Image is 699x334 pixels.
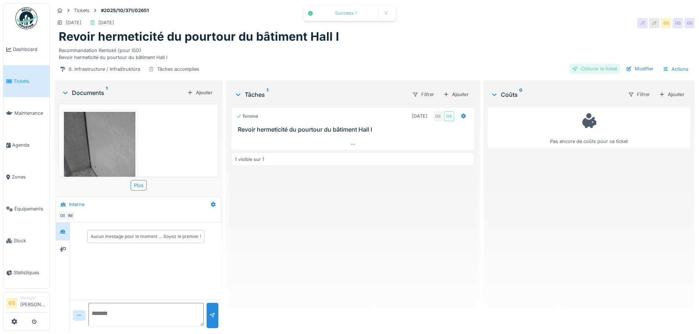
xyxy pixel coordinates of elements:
a: Maintenance [3,97,50,129]
div: Modifier [623,64,656,74]
a: Stock [3,225,50,257]
a: Dashboard [3,33,50,65]
div: GS [58,210,68,221]
div: Ajouter [440,89,472,99]
div: Documents [62,88,184,97]
div: [DATE] [66,19,81,26]
div: Aucun message pour le moment … Soyez le premier ! [91,233,201,240]
h3: Revoir hermeticité du pourtour du bâtiment Hall I [238,126,471,133]
div: Tâches [234,90,406,99]
a: Zones [3,161,50,193]
a: Statistiques [3,257,50,289]
div: [DATE] [98,19,114,26]
div: Interne [69,201,84,208]
div: GS [684,18,695,28]
a: Agenda [3,129,50,161]
div: Actions [659,64,692,74]
sup: 1 [266,90,268,99]
a: GS Manager[PERSON_NAME] [6,295,47,313]
a: Tickets [3,65,50,97]
div: [DATE] [412,113,427,120]
span: Stock [14,237,47,244]
li: [PERSON_NAME] [20,295,47,311]
div: Filtrer [409,89,437,100]
div: Tâches accomplies [157,66,199,73]
sup: 0 [519,90,523,99]
h1: Revoir hermeticité du pourtour du bâtiment Hall I [59,30,339,44]
div: JT [649,18,659,28]
sup: 1 [106,88,108,97]
div: Tickets [74,7,90,14]
div: GS [673,18,683,28]
div: Clôturer le ticket [569,64,620,74]
div: Coûts [491,90,622,99]
img: 14jvr6wgd7bb61si5e84mo3klta0 [64,112,135,207]
div: Pas encore de coûts pour ce ticket [492,111,685,145]
strong: #2025/10/371/02651 [98,7,152,14]
a: Équipements [3,193,50,225]
div: GS [661,18,671,28]
div: Manager [20,295,47,301]
div: 1 visible sur 1 [235,156,264,163]
img: Badge_color-CXgf-gQk.svg [15,7,37,29]
span: Maintenance [14,110,47,117]
span: Dashboard [13,46,47,53]
div: Ajouter [184,88,215,98]
div: Filtrer [625,89,653,100]
span: Tickets [14,78,47,85]
div: Plus [131,180,147,191]
span: Zones [12,173,47,180]
div: GS [433,111,443,121]
div: 6. Infrastructure / Infraštruktúra [69,66,140,73]
div: Ajouter [656,89,687,99]
div: JT [637,18,648,28]
div: IM [65,210,75,221]
span: Équipements [14,205,47,212]
div: Success ! [317,10,375,16]
div: GS [444,111,454,121]
li: GS [6,298,17,309]
span: Statistiques [14,269,47,276]
div: Recommandation Rentokil (pour ISO) Revoir hermeticité du pourtour du bâtiment Hall I [59,44,690,61]
div: Terminé [236,113,258,120]
span: Agenda [12,142,47,148]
